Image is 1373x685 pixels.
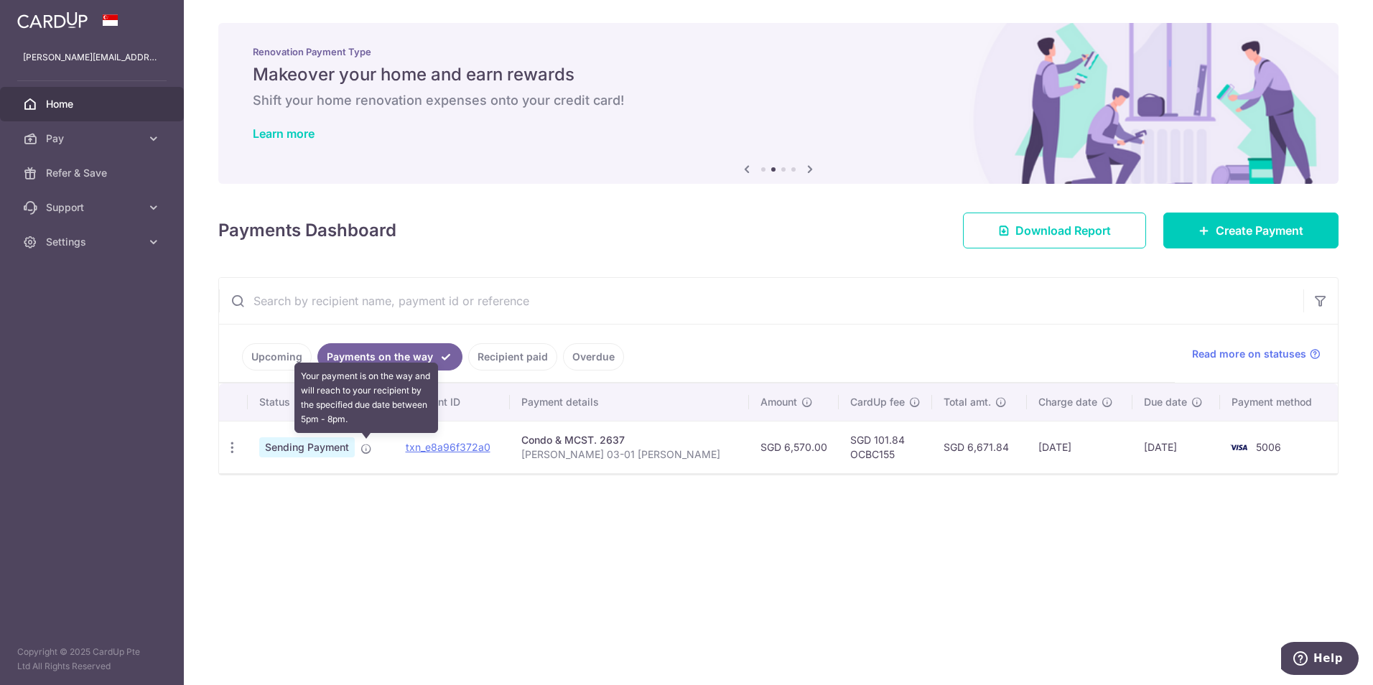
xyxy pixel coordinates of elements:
[1220,383,1338,421] th: Payment method
[521,447,737,462] p: [PERSON_NAME] 03-01 [PERSON_NAME]
[1163,213,1339,248] a: Create Payment
[749,421,839,473] td: SGD 6,570.00
[760,395,797,409] span: Amount
[1027,421,1132,473] td: [DATE]
[253,46,1304,57] p: Renovation Payment Type
[468,343,557,371] a: Recipient paid
[46,200,141,215] span: Support
[1192,347,1306,361] span: Read more on statuses
[259,437,355,457] span: Sending Payment
[17,11,88,29] img: CardUp
[253,63,1304,86] h5: Makeover your home and earn rewards
[963,213,1146,248] a: Download Report
[46,166,141,180] span: Refer & Save
[1144,395,1187,409] span: Due date
[394,383,511,421] th: Payment ID
[1256,441,1281,453] span: 5006
[521,433,737,447] div: Condo & MCST. 2637
[1132,421,1221,473] td: [DATE]
[1224,439,1253,456] img: Bank Card
[932,421,1027,473] td: SGD 6,671.84
[219,278,1303,324] input: Search by recipient name, payment id or reference
[406,441,490,453] a: txn_e8a96f372a0
[46,97,141,111] span: Home
[563,343,624,371] a: Overdue
[294,363,438,433] div: Your payment is on the way and will reach to your recipient by the specified due date between 5pm...
[1192,347,1321,361] a: Read more on statuses
[46,235,141,249] span: Settings
[23,50,161,65] p: [PERSON_NAME][EMAIL_ADDRESS][PERSON_NAME][DOMAIN_NAME]
[1216,222,1303,239] span: Create Payment
[1038,395,1097,409] span: Charge date
[510,383,749,421] th: Payment details
[253,126,315,141] a: Learn more
[218,218,396,243] h4: Payments Dashboard
[259,395,290,409] span: Status
[944,395,991,409] span: Total amt.
[46,131,141,146] span: Pay
[850,395,905,409] span: CardUp fee
[1015,222,1111,239] span: Download Report
[839,421,932,473] td: SGD 101.84 OCBC155
[253,92,1304,109] h6: Shift your home renovation expenses onto your credit card!
[242,343,312,371] a: Upcoming
[1281,642,1359,678] iframe: Opens a widget where you can find more information
[317,343,462,371] a: Payments on the way
[218,23,1339,184] img: Renovation banner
